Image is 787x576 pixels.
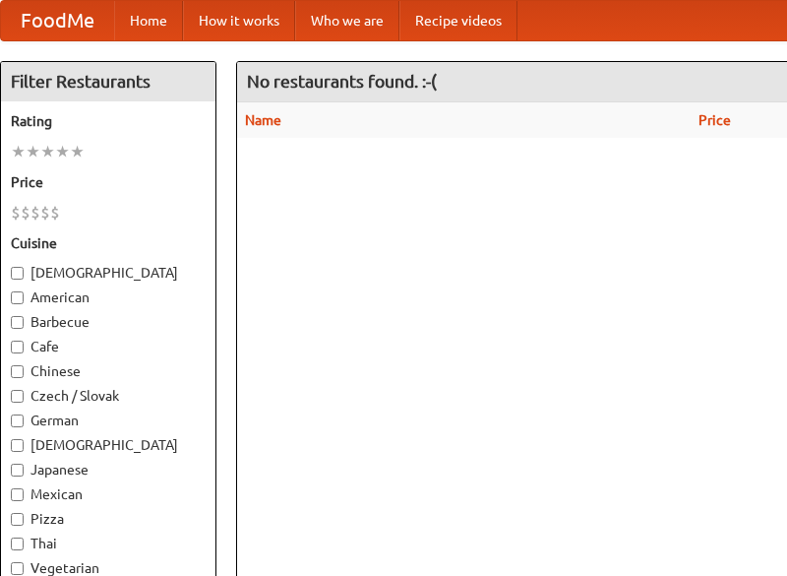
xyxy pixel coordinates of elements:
input: Mexican [11,488,24,501]
label: Cafe [11,337,206,356]
a: FoodMe [1,1,114,40]
label: Thai [11,534,206,553]
li: $ [30,202,40,224]
input: Pizza [11,513,24,526]
a: Who we are [295,1,399,40]
input: Japanese [11,464,24,477]
input: Chinese [11,365,24,378]
input: Cafe [11,341,24,353]
label: Pizza [11,509,206,529]
li: $ [40,202,50,224]
input: [DEMOGRAPHIC_DATA] [11,267,24,280]
li: ★ [40,141,55,162]
input: German [11,415,24,427]
label: Mexican [11,484,206,504]
label: American [11,288,206,307]
label: Japanese [11,460,206,480]
input: Vegetarian [11,562,24,575]
label: German [11,411,206,430]
h5: Cuisine [11,233,206,253]
h4: Filter Restaurants [1,62,215,101]
h5: Price [11,172,206,192]
li: $ [21,202,30,224]
li: $ [11,202,21,224]
label: Barbecue [11,312,206,332]
input: American [11,291,24,304]
a: How it works [183,1,295,40]
li: ★ [55,141,70,162]
li: ★ [26,141,40,162]
h5: Rating [11,111,206,131]
label: Czech / Slovak [11,386,206,406]
li: ★ [70,141,85,162]
a: Price [698,112,731,128]
a: Name [245,112,281,128]
input: [DEMOGRAPHIC_DATA] [11,439,24,452]
label: Chinese [11,361,206,381]
a: Home [114,1,183,40]
li: $ [50,202,60,224]
input: Barbecue [11,316,24,329]
input: Thai [11,538,24,550]
ng-pluralize: No restaurants found. :-( [247,72,437,91]
label: [DEMOGRAPHIC_DATA] [11,263,206,283]
input: Czech / Slovak [11,390,24,403]
li: ★ [11,141,26,162]
label: [DEMOGRAPHIC_DATA] [11,435,206,455]
a: Recipe videos [399,1,517,40]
